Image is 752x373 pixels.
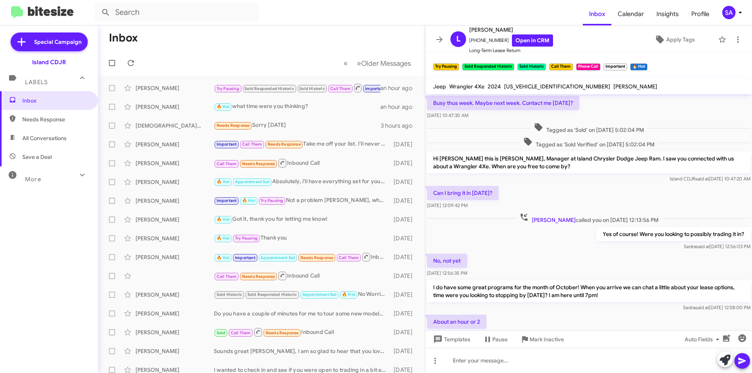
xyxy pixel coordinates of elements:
[427,202,468,208] span: [DATE] 12:09:42 PM
[214,252,390,262] div: Inbound Call
[235,179,269,184] span: Appointment Set
[217,330,226,335] span: Sold
[300,255,334,260] span: Needs Response
[343,58,348,68] span: «
[462,63,514,70] small: Sold Responded Historic
[217,123,250,128] span: Needs Response
[611,3,650,25] a: Calendar
[433,83,446,90] span: Jeep
[248,292,297,297] span: Sold Responded Historic
[427,151,750,173] p: Hi [PERSON_NAME] this is [PERSON_NAME], Manager at Island Chrysler Dodge Jeep Ram. I saw you conn...
[214,121,381,130] div: Sorry [DATE]
[11,32,88,51] a: Special Campaign
[685,3,716,25] span: Profile
[214,102,380,111] div: what time were you thinking?
[390,291,419,299] div: [DATE]
[630,63,647,70] small: 🔥 Hot
[666,32,695,47] span: Apply Tags
[214,215,390,224] div: Got it, thank you for letting me know!
[136,103,214,111] div: [PERSON_NAME]
[217,217,230,222] span: 🔥 Hot
[716,6,743,19] button: SA
[504,83,610,90] span: [US_VEHICLE_IDENTIFICATION_NUMBER]
[722,6,736,19] div: SA
[427,254,467,268] p: No, not yet
[217,255,230,260] span: 🔥 Hot
[678,332,728,346] button: Auto Fields
[214,234,390,243] div: Thank you
[427,315,486,329] p: About an hour or 2
[427,186,499,200] p: Can I bring it in [DATE]?
[390,328,419,336] div: [DATE]
[530,332,564,346] span: Mark Inactive
[136,291,214,299] div: [PERSON_NAME]
[361,59,411,68] span: Older Messages
[650,3,685,25] a: Insights
[381,122,419,130] div: 3 hours ago
[469,34,553,47] span: [PHONE_NUMBER]
[514,332,570,346] button: Mark Inactive
[217,161,237,166] span: Call Them
[22,134,67,142] span: All Conversations
[302,292,337,297] span: Appointment Set
[260,198,283,203] span: Try Pausing
[492,332,508,346] span: Pause
[214,271,390,281] div: Inbound Call
[136,234,214,242] div: [PERSON_NAME]
[136,141,214,148] div: [PERSON_NAME]
[217,179,230,184] span: 🔥 Hot
[242,198,255,203] span: 🔥 Hot
[214,196,390,205] div: Not a problem [PERSON_NAME], whatever time might work for you feel free to reach out!
[214,310,390,317] div: Do you have a couple of minutes for me to tour some new models, we can go over some new leases, a...
[613,83,657,90] span: [PERSON_NAME]
[469,25,553,34] span: [PERSON_NAME]
[136,328,214,336] div: [PERSON_NAME]
[231,330,251,335] span: Call Them
[576,63,600,70] small: Phone Call
[136,347,214,355] div: [PERSON_NAME]
[242,161,275,166] span: Needs Response
[244,86,294,91] span: Sold Responded Historic
[214,83,380,93] div: We are located at [STREET_ADDRESS]
[488,83,501,90] span: 2024
[268,142,301,147] span: Needs Response
[427,270,467,276] span: [DATE] 12:56:35 PM
[390,253,419,261] div: [DATE]
[477,332,514,346] button: Pause
[604,63,627,70] small: Important
[25,79,48,86] span: Labels
[357,58,361,68] span: »
[427,96,579,110] p: Busy thus week. Maybe next week. Contact me [DATE]?
[260,255,295,260] span: Appointment Set
[217,274,237,279] span: Call Them
[266,330,299,335] span: Needs Response
[390,272,419,280] div: [DATE]
[427,280,750,302] p: I do have some great programs for the month of October! When you arrive we can chat a little abou...
[425,332,477,346] button: Templates
[695,305,709,310] span: said at
[22,115,89,123] span: Needs Response
[390,141,419,148] div: [DATE]
[136,216,214,223] div: [PERSON_NAME]
[469,47,553,54] span: Long-Term Lease Return
[365,86,385,91] span: Important
[214,290,390,299] div: No Worries, I will make sure to have everything ready by the time they arrive! Safe travels!
[109,32,138,44] h1: Inbox
[456,33,461,45] span: L
[634,32,714,47] button: Apply Tags
[217,86,239,91] span: Try Pausing
[330,86,351,91] span: Call Them
[299,86,325,91] span: Sold Historic
[136,197,214,205] div: [PERSON_NAME]
[95,3,259,22] input: Search
[217,104,230,109] span: 🔥 Hot
[136,122,214,130] div: [DEMOGRAPHIC_DATA][PERSON_NAME]
[32,58,66,66] div: Island CDJR
[22,97,89,105] span: Inbox
[583,3,611,25] a: Inbox
[696,243,710,249] span: said at
[22,153,52,161] span: Save a Deal
[432,332,470,346] span: Templates
[235,236,258,241] span: Try Pausing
